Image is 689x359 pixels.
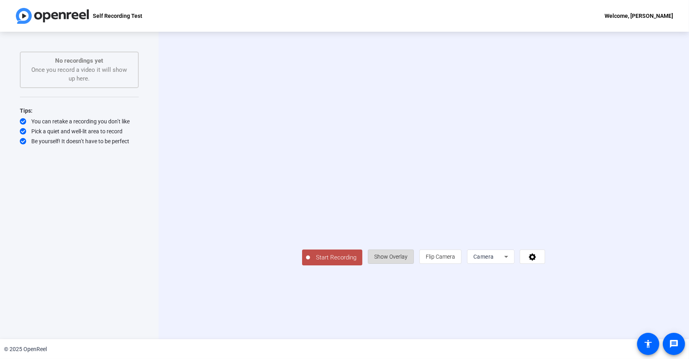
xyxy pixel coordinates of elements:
div: Tips: [20,106,139,115]
div: Be yourself! It doesn’t have to be perfect [20,137,139,145]
div: Welcome, [PERSON_NAME] [605,11,673,21]
div: © 2025 OpenReel [4,345,47,353]
img: OpenReel logo [16,8,89,24]
p: Self Recording Test [93,11,142,21]
p: No recordings yet [29,56,130,65]
div: Once you record a video it will show up here. [29,56,130,83]
button: Show Overlay [368,250,414,264]
button: Start Recording [302,250,362,265]
div: You can retake a recording you don’t like [20,117,139,125]
div: Pick a quiet and well-lit area to record [20,127,139,135]
mat-icon: message [669,339,679,349]
span: Camera [473,253,494,260]
span: Show Overlay [374,253,408,260]
button: Flip Camera [419,250,461,264]
span: Start Recording [310,253,362,262]
span: Flip Camera [426,253,455,260]
mat-icon: accessibility [643,339,653,349]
